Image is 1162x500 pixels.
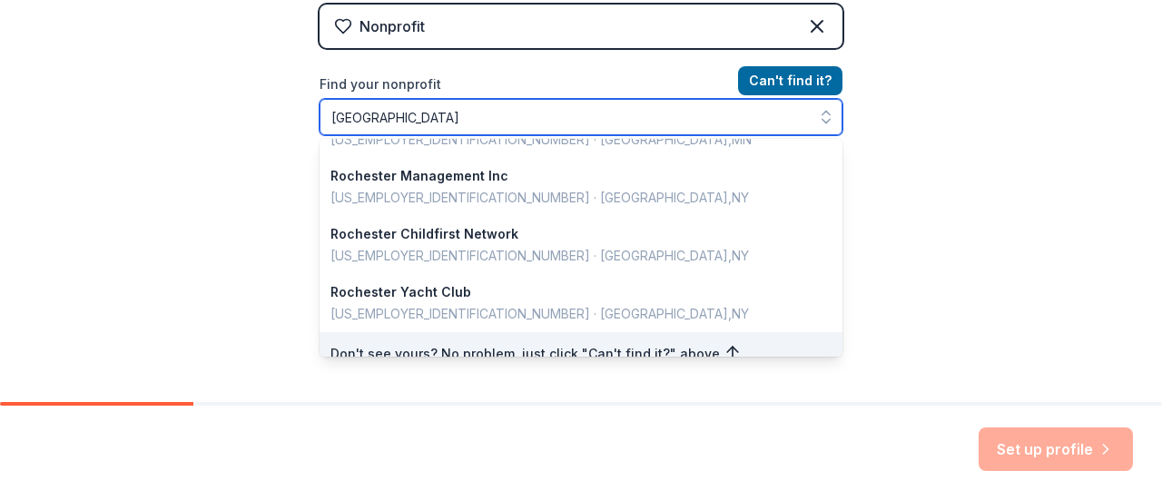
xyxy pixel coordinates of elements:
[320,99,842,135] input: Search by name, EIN, or city
[330,281,810,303] div: Rochester Yacht Club
[330,165,810,187] div: Rochester Management Inc
[330,187,810,209] div: [US_EMPLOYER_IDENTIFICATION_NUMBER] · [GEOGRAPHIC_DATA] , NY
[330,223,810,245] div: Rochester Childfirst Network
[320,332,842,376] div: Don't see yours? No problem, just click "Can't find it?" above
[330,129,810,151] div: [US_EMPLOYER_IDENTIFICATION_NUMBER] · [GEOGRAPHIC_DATA] , MN
[330,303,810,325] div: [US_EMPLOYER_IDENTIFICATION_NUMBER] · [GEOGRAPHIC_DATA] , NY
[330,245,810,267] div: [US_EMPLOYER_IDENTIFICATION_NUMBER] · [GEOGRAPHIC_DATA] , NY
